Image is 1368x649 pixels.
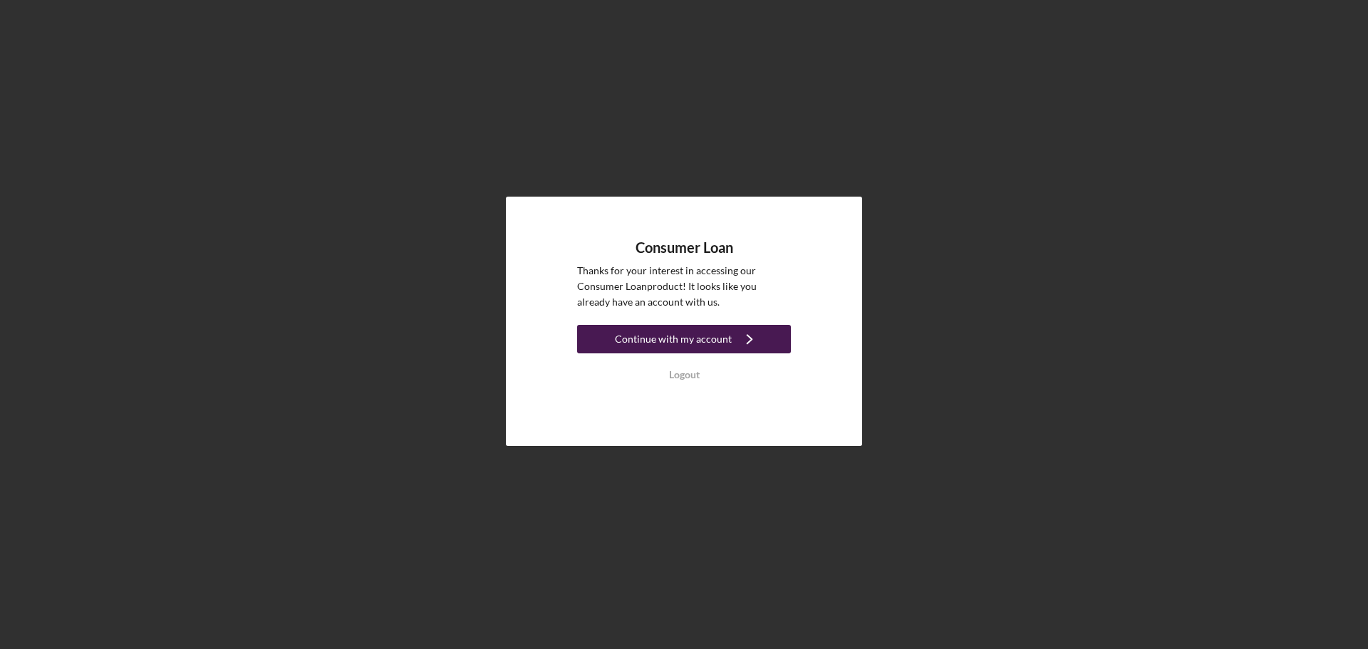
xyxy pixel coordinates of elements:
[636,239,733,256] h4: Consumer Loan
[577,263,791,311] p: Thanks for your interest in accessing our Consumer Loan product! It looks like you already have a...
[577,360,791,389] button: Logout
[669,360,700,389] div: Logout
[577,325,791,357] a: Continue with my account
[615,325,732,353] div: Continue with my account
[577,325,791,353] button: Continue with my account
